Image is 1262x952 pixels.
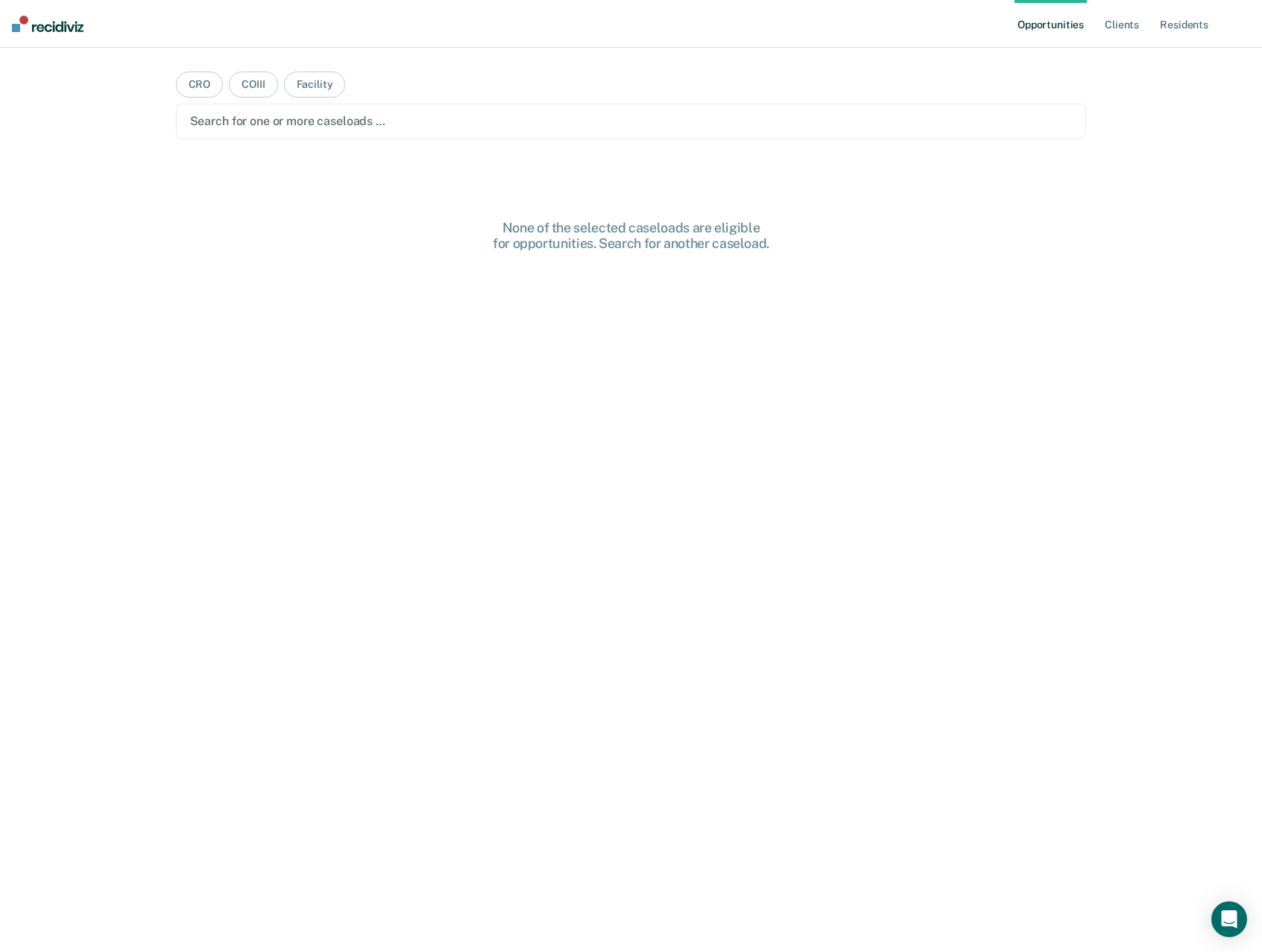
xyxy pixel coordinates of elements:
button: Facility [284,72,346,98]
button: CRO [176,72,224,98]
img: Recidiviz [12,16,83,32]
button: COIII [229,72,277,98]
div: None of the selected caseloads are eligible for opportunities. Search for another caseload. [393,220,870,252]
div: Open Intercom Messenger [1211,901,1247,937]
